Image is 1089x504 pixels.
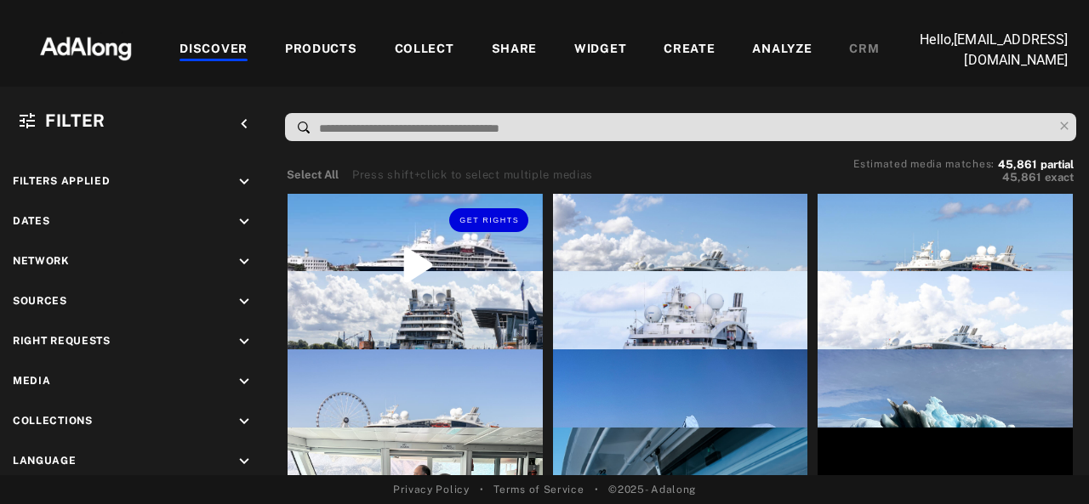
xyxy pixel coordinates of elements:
[13,455,77,467] span: Language
[235,212,254,231] i: keyboard_arrow_down
[45,110,105,131] span: Filter
[13,295,67,307] span: Sources
[11,21,161,72] img: 63233d7d88ed69de3c212112c67096b6.png
[752,40,812,60] div: ANALYZE
[13,215,50,227] span: Dates
[853,169,1074,186] button: 45,861exact
[393,482,470,497] a: Privacy Policy
[480,482,484,497] span: •
[180,40,248,60] div: DISCOVER
[492,40,538,60] div: SHARE
[849,40,879,60] div: CRM
[285,40,357,60] div: PRODUCTS
[998,158,1037,171] span: 45,861
[493,482,584,497] a: Terms of Service
[608,482,696,497] span: © 2025 - Adalong
[235,115,254,133] i: keyboard_arrow_left
[1002,171,1041,184] span: 45,861
[595,482,599,497] span: •
[235,412,254,431] i: keyboard_arrow_down
[395,40,454,60] div: COLLECT
[459,216,519,224] span: Get rights
[449,208,527,232] button: Get rights
[352,167,593,184] div: Press shift+click to select multiple medias
[574,40,626,60] div: WIDGET
[235,252,254,271] i: keyboard_arrow_down
[664,40,715,60] div: CREATE
[13,375,51,387] span: Media
[13,335,111,347] span: Right Requests
[1004,422,1089,504] iframe: Chat Widget
[235,332,254,351] i: keyboard_arrow_down
[235,452,254,471] i: keyboard_arrow_down
[13,175,111,187] span: Filters applied
[898,30,1068,71] p: Hello, [EMAIL_ADDRESS][DOMAIN_NAME]
[235,292,254,311] i: keyboard_arrow_down
[235,173,254,191] i: keyboard_arrow_down
[13,255,70,267] span: Network
[853,158,995,170] span: Estimated media matches:
[287,167,339,184] button: Select All
[13,415,93,427] span: Collections
[235,372,254,391] i: keyboard_arrow_down
[998,161,1074,169] button: 45,861partial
